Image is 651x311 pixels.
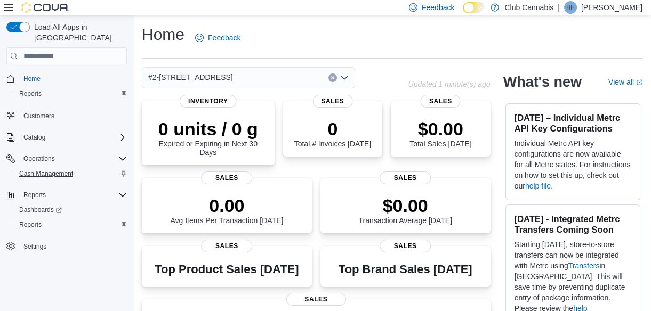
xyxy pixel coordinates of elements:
[11,217,131,232] button: Reports
[15,218,127,231] span: Reports
[21,2,69,13] img: Cova
[23,242,46,251] span: Settings
[19,109,127,122] span: Customers
[608,78,642,86] a: View allExternal link
[463,2,485,13] input: Dark Mode
[2,151,131,166] button: Operations
[2,130,131,145] button: Catalog
[19,169,73,178] span: Cash Management
[19,131,50,144] button: Catalog
[155,263,299,276] h3: Top Product Sales [DATE]
[19,72,127,85] span: Home
[294,118,371,140] p: 0
[515,138,631,191] p: Individual Metrc API key configurations are now available for all Metrc states. For instructions ...
[515,214,631,235] h3: [DATE] - Integrated Metrc Transfers Coming Soon
[358,195,452,225] div: Transaction Average [DATE]
[23,112,54,120] span: Customers
[191,27,245,48] a: Feedback
[180,95,237,108] span: Inventory
[358,195,452,216] p: $0.00
[568,261,600,270] a: Transfers
[19,189,50,201] button: Reports
[19,72,45,85] a: Home
[23,75,41,83] span: Home
[11,86,131,101] button: Reports
[23,154,55,163] span: Operations
[409,118,471,140] p: $0.00
[19,152,59,165] button: Operations
[2,239,131,254] button: Settings
[504,1,553,14] p: Club Cannabis
[2,71,131,86] button: Home
[328,73,337,82] button: Clear input
[15,87,127,100] span: Reports
[15,87,46,100] a: Reports
[380,171,431,184] span: Sales
[19,206,62,214] span: Dashboards
[19,240,127,253] span: Settings
[340,73,349,82] button: Open list of options
[11,202,131,217] a: Dashboards
[150,118,266,140] p: 0 units / 0 g
[150,118,266,157] div: Expired or Expiring in Next 30 Days
[202,171,253,184] span: Sales
[2,187,131,202] button: Reports
[515,112,631,134] h3: [DATE] – Individual Metrc API Key Configurations
[636,79,642,86] svg: External link
[312,95,352,108] span: Sales
[286,293,346,306] span: Sales
[503,73,582,91] h2: What's new
[148,71,233,84] span: #2-[STREET_ADDRESS]
[142,24,184,45] h1: Home
[421,95,461,108] span: Sales
[15,167,77,180] a: Cash Management
[170,195,283,225] div: Avg Items Per Transaction [DATE]
[380,240,431,252] span: Sales
[11,166,131,181] button: Cash Management
[19,89,42,98] span: Reports
[525,182,551,190] a: help file
[581,1,642,14] p: [PERSON_NAME]
[558,1,560,14] p: |
[19,131,127,144] span: Catalog
[202,240,253,252] span: Sales
[30,22,127,43] span: Load All Apps in [GEOGRAPHIC_DATA]
[19,110,59,122] a: Customers
[19,189,127,201] span: Reports
[294,118,371,148] div: Total # Invoices [DATE]
[15,203,66,216] a: Dashboards
[409,118,471,148] div: Total Sales [DATE]
[15,218,46,231] a: Reports
[19,220,42,229] span: Reports
[15,203,127,216] span: Dashboards
[19,152,127,165] span: Operations
[6,67,127,282] nav: Complex example
[408,80,490,88] p: Updated 1 minute(s) ago
[23,191,46,199] span: Reports
[15,167,127,180] span: Cash Management
[23,133,45,142] span: Catalog
[566,1,575,14] span: HF
[2,108,131,123] button: Customers
[208,32,240,43] span: Feedback
[170,195,283,216] p: 0.00
[19,240,51,253] a: Settings
[422,2,454,13] span: Feedback
[564,1,577,14] div: Heather Fry
[339,263,472,276] h3: Top Brand Sales [DATE]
